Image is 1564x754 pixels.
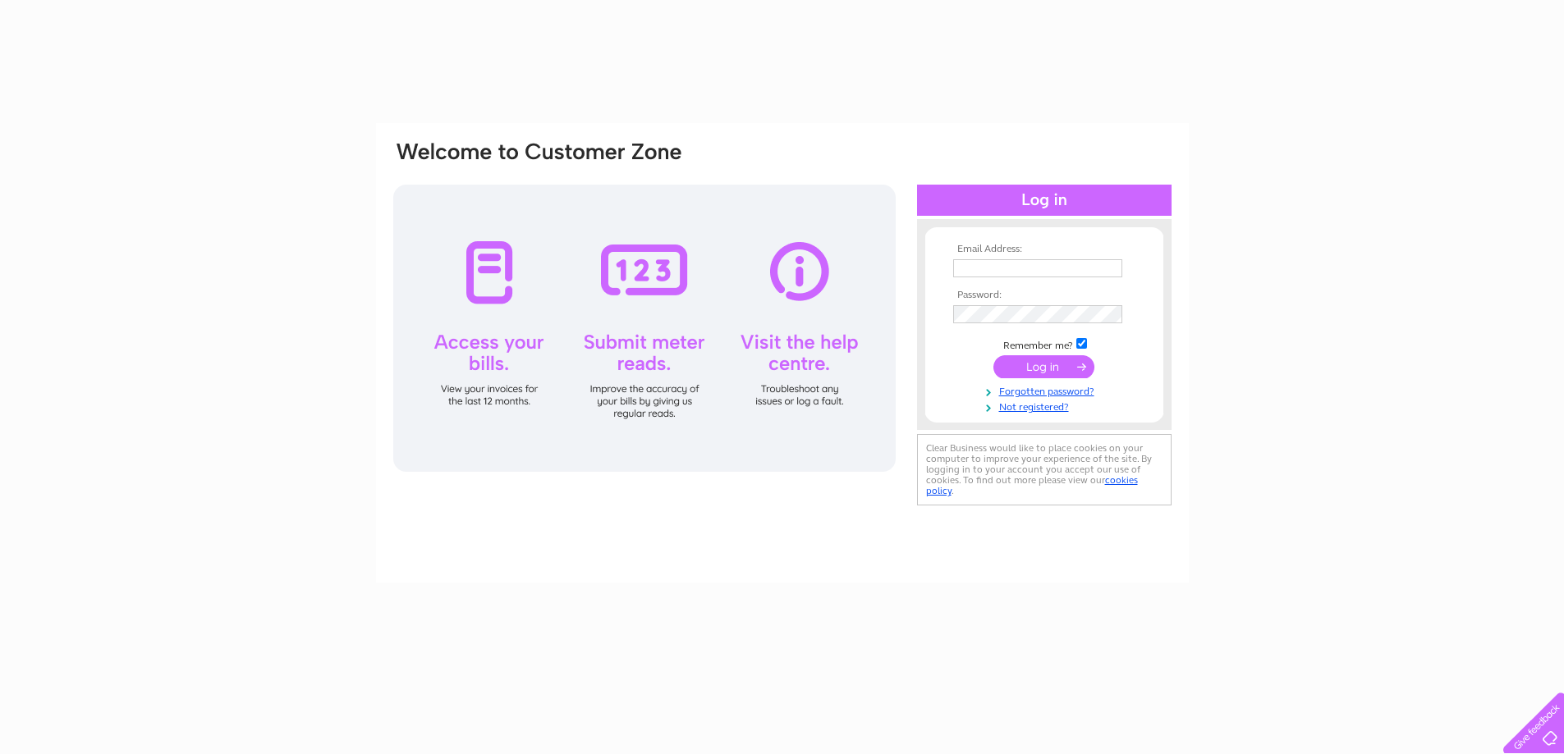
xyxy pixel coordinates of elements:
[953,398,1140,414] a: Not registered?
[917,434,1172,505] div: Clear Business would like to place cookies on your computer to improve your experience of the sit...
[949,290,1140,301] th: Password:
[993,355,1094,378] input: Submit
[953,382,1140,398] a: Forgotten password?
[926,474,1138,496] a: cookies policy
[949,336,1140,352] td: Remember me?
[949,244,1140,255] th: Email Address:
